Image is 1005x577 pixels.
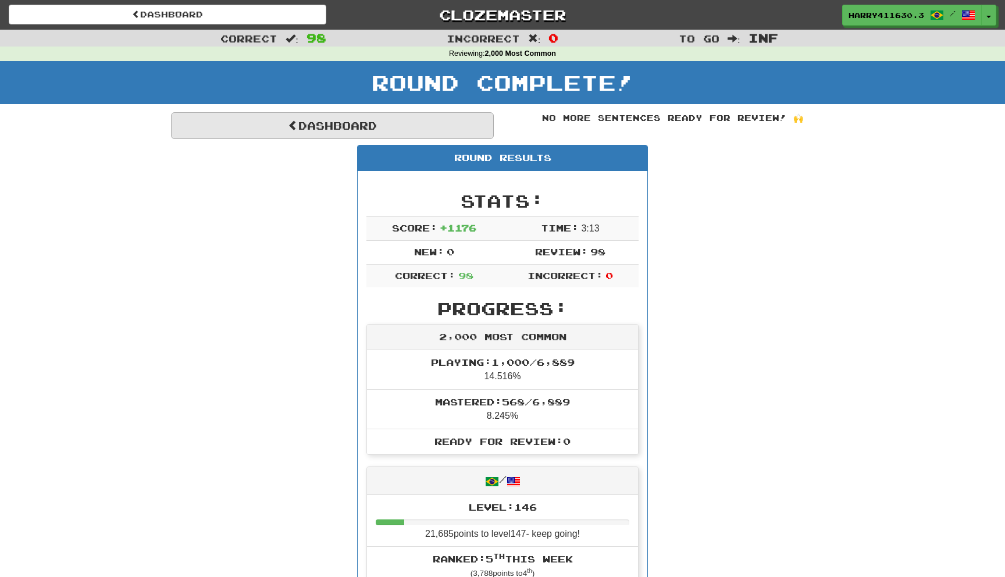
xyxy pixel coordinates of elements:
[849,10,924,20] span: Harry411630.3
[367,495,638,547] li: 21,685 points to level 147 - keep going!
[458,270,473,281] span: 98
[590,246,605,257] span: 98
[9,5,326,24] a: Dashboard
[344,5,661,25] a: Clozemaster
[392,222,437,233] span: Score:
[528,270,603,281] span: Incorrect:
[527,568,532,574] sup: th
[435,396,570,407] span: Mastered: 568 / 6,889
[581,223,599,233] span: 3 : 13
[4,71,1001,94] h1: Round Complete!
[447,33,520,44] span: Incorrect
[220,33,277,44] span: Correct
[493,552,505,560] sup: th
[414,246,444,257] span: New:
[433,553,573,564] span: Ranked: 5 this week
[541,222,579,233] span: Time:
[950,9,956,17] span: /
[358,145,647,171] div: Round Results
[286,34,298,44] span: :
[535,246,588,257] span: Review:
[469,501,537,512] span: Level: 146
[679,33,719,44] span: To go
[528,34,541,44] span: :
[367,325,638,350] div: 2,000 Most Common
[395,270,455,281] span: Correct:
[366,191,639,211] h2: Stats:
[605,270,613,281] span: 0
[749,31,778,45] span: Inf
[367,467,638,494] div: /
[548,31,558,45] span: 0
[367,350,638,390] li: 14.516%
[431,357,575,368] span: Playing: 1,000 / 6,889
[434,436,571,447] span: Ready for Review: 0
[728,34,740,44] span: :
[307,31,326,45] span: 98
[447,246,454,257] span: 0
[485,49,556,58] strong: 2,000 Most Common
[367,389,638,429] li: 8.245%
[842,5,982,26] a: Harry411630.3 /
[440,222,476,233] span: + 1176
[366,299,639,318] h2: Progress:
[511,112,834,124] div: No more sentences ready for review! 🙌
[171,112,494,139] a: Dashboard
